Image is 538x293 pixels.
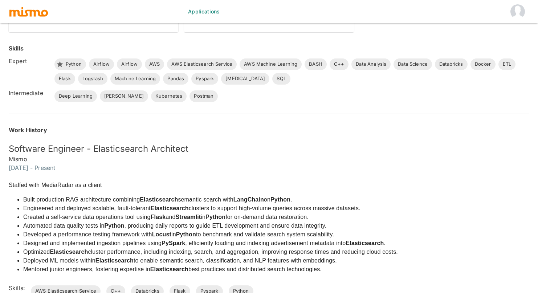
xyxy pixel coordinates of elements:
strong: PySpark [162,240,185,246]
span: Python [61,61,86,68]
li: Created a self-service data operations tool using and in for on-demand data restoration. [23,213,398,221]
span: Docker [470,61,496,68]
h6: Work History [9,126,529,134]
span: SQL [272,75,290,82]
span: AWS Elasticsearch Service [167,61,237,68]
li: Developed a performance testing framework with in to benchmark and validate search system scalabi... [23,230,398,239]
span: C++ [330,61,349,68]
span: Pandas [163,75,188,82]
li: Deployed ML models within to enable semantic search, classification, and NLP features with embedd... [23,256,398,265]
span: Pyspark [191,75,218,82]
span: [PERSON_NAME] [100,93,148,100]
li: Engineered and deployed scalable, fault-tolerant clusters to support high-volume queries across m... [23,204,398,213]
img: 23andMe Jinal [510,4,525,19]
li: Built production RAG architecture combining semantic search with on . [23,195,398,204]
span: ETL [498,61,515,68]
h6: [DATE] - Present [9,163,529,172]
span: Airflow [89,61,114,68]
span: Kubernetes [151,93,187,100]
strong: Elasticsearch [140,196,178,203]
strong: Streamlit [176,214,201,220]
strong: Python [205,214,225,220]
img: logo [9,6,49,17]
strong: Flask [151,214,166,220]
strong: Elasticsearch [95,257,134,264]
strong: Locust [152,231,171,237]
strong: Elasticsearch [346,240,384,246]
span: Airflow [117,61,142,68]
h5: Software Engineer - Elasticsearch Architect [9,143,529,155]
span: AWS [145,61,164,68]
span: Logstash [78,75,107,82]
span: AWS Machine Learning [240,61,302,68]
span: Machine Learning [110,75,160,82]
li: Designed and implemented ingestion pipelines using , efficiently loading and indexing advertiseme... [23,239,398,248]
li: Mentored junior engineers, fostering expertise in best practices and distributed search technolog... [23,265,398,274]
h6: Mismo [9,155,529,163]
strong: Python [270,196,290,203]
strong: Python [104,223,124,229]
p: Staffed with MediaRadar as a client [9,181,398,190]
strong: Elasticsearch [50,249,88,255]
strong: Elasticsearch [151,205,189,211]
span: Data Science [394,61,432,68]
span: Deep Learning [54,93,97,100]
strong: Python [176,231,196,237]
span: Flask [54,75,75,82]
span: Data Analysis [351,61,391,68]
span: Databricks [435,61,468,68]
span: BASH [305,61,327,68]
strong: Elasticsearch [150,266,188,272]
h6: Skills: [9,284,25,292]
span: [MEDICAL_DATA] [221,75,269,82]
h6: Expert [9,57,49,65]
li: Optimized cluster performance, including indexing, search, and aggregation, improving response ti... [23,248,398,256]
span: Postman [189,93,218,100]
h6: Skills [9,44,24,53]
strong: LangChain [233,196,264,203]
li: Automated data quality tests in , producing daily reports to guide ETL development and ensure dat... [23,221,398,230]
h6: Intermediate [9,89,49,97]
